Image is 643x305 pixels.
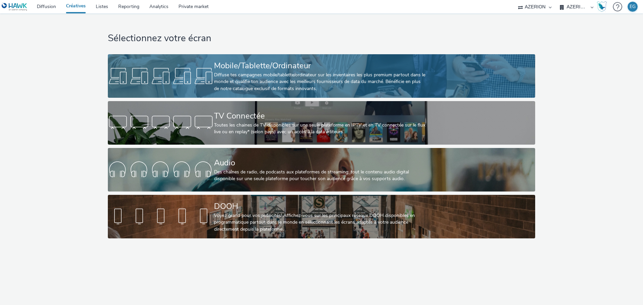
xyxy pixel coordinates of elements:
div: Mobile/Tablette/Ordinateur [214,60,426,72]
a: TV ConnectéeToutes les chaines de TV disponibles sur une seule plateforme en IPTV et en TV connec... [108,101,535,145]
div: Audio [214,157,426,169]
img: undefined Logo [2,3,27,11]
div: TV Connectée [214,110,426,122]
div: Voyez grand pour vos publicités! Affichez-vous sur les principaux réseaux DOOH disponibles en pro... [214,212,426,233]
img: Hawk Academy [597,1,607,12]
a: AudioDes chaînes de radio, de podcasts aux plateformes de streaming: tout le contenu audio digita... [108,148,535,192]
a: DOOHVoyez grand pour vos publicités! Affichez-vous sur les principaux réseaux DOOH disponibles en... [108,195,535,238]
div: DOOH [214,201,426,212]
div: EG [630,2,636,12]
div: Toutes les chaines de TV disponibles sur une seule plateforme en IPTV et en TV connectée sur le f... [214,122,426,136]
a: Hawk Academy [597,1,610,12]
h1: Sélectionnez votre écran [108,32,535,45]
a: Mobile/Tablette/OrdinateurDiffuse tes campagnes mobile/tablette/ordinateur sur les inventaires le... [108,54,535,98]
div: Des chaînes de radio, de podcasts aux plateformes de streaming: tout le contenu audio digital dis... [214,169,426,182]
div: Diffuse tes campagnes mobile/tablette/ordinateur sur les inventaires les plus premium partout dan... [214,72,426,92]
